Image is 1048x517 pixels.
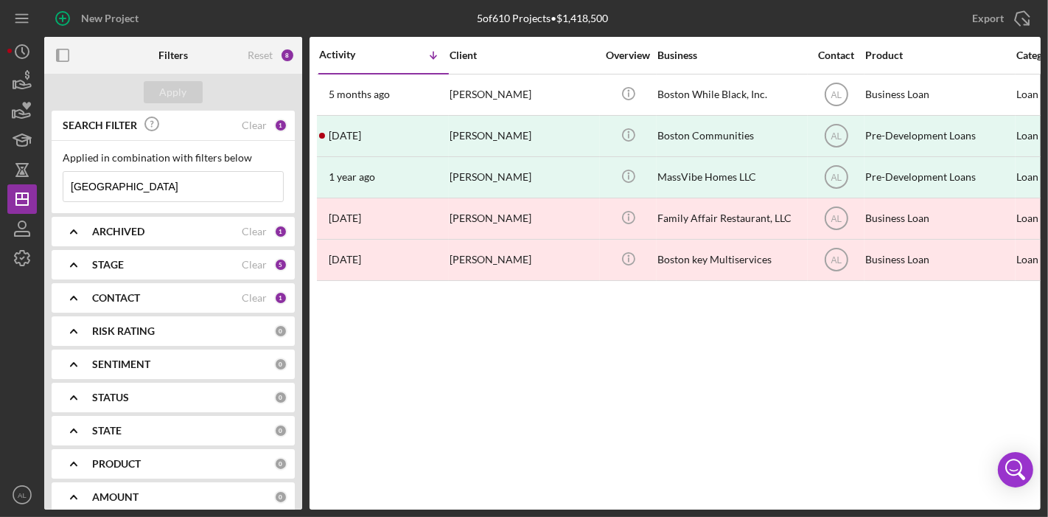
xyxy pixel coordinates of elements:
[329,130,361,142] time: 2024-09-09 21:13
[329,171,375,183] time: 2024-08-16 14:53
[450,240,597,280] div: [PERSON_NAME]
[274,291,287,305] div: 1
[329,212,361,224] time: 2024-02-15 00:57
[274,490,287,504] div: 0
[248,49,273,61] div: Reset
[274,457,287,471] div: 0
[865,117,1013,156] div: Pre-Development Loans
[81,4,139,33] div: New Project
[242,259,267,271] div: Clear
[63,119,137,131] b: SEARCH FILTER
[601,49,656,61] div: Overview
[657,49,805,61] div: Business
[657,75,805,114] div: Boston While Black, Inc.
[450,49,597,61] div: Client
[865,158,1013,197] div: Pre-Development Loans
[865,240,1013,280] div: Business Loan
[144,81,203,103] button: Apply
[808,49,864,61] div: Contact
[44,4,153,33] button: New Project
[319,49,384,60] div: Activity
[63,152,284,164] div: Applied in combination with filters below
[998,452,1033,487] div: Open Intercom Messenger
[7,480,37,510] button: AL
[242,226,267,237] div: Clear
[158,49,188,61] b: Filters
[657,240,805,280] div: Boston key Multiservices
[242,119,267,131] div: Clear
[274,358,287,371] div: 0
[865,49,1013,61] div: Product
[160,81,187,103] div: Apply
[92,491,139,503] b: AMOUNT
[831,255,842,266] text: AL
[92,292,140,304] b: CONTACT
[865,75,1013,114] div: Business Loan
[450,117,597,156] div: [PERSON_NAME]
[450,75,597,114] div: [PERSON_NAME]
[274,325,287,338] div: 0
[657,117,805,156] div: Boston Communities
[274,391,287,404] div: 0
[831,214,842,224] text: AL
[450,158,597,197] div: [PERSON_NAME]
[92,226,144,237] b: ARCHIVED
[657,199,805,238] div: Family Affair Restaurant, LLC
[280,48,295,63] div: 8
[92,325,155,337] b: RISK RATING
[92,358,150,370] b: SENTIMENT
[657,158,805,197] div: MassVibe Homes LLC
[242,292,267,304] div: Clear
[477,13,608,24] div: 5 of 610 Projects • $1,418,500
[18,491,27,499] text: AL
[92,259,124,271] b: STAGE
[274,258,287,271] div: 5
[831,90,842,100] text: AL
[329,254,361,266] time: 2023-01-17 19:30
[274,225,287,238] div: 1
[274,119,287,132] div: 1
[450,199,597,238] div: [PERSON_NAME]
[92,425,122,437] b: STATE
[329,89,390,100] time: 2025-04-10 13:48
[92,392,129,403] b: STATUS
[92,458,141,470] b: PRODUCT
[865,199,1013,238] div: Business Loan
[957,4,1041,33] button: Export
[274,424,287,437] div: 0
[831,131,842,142] text: AL
[831,173,842,183] text: AL
[972,4,1004,33] div: Export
